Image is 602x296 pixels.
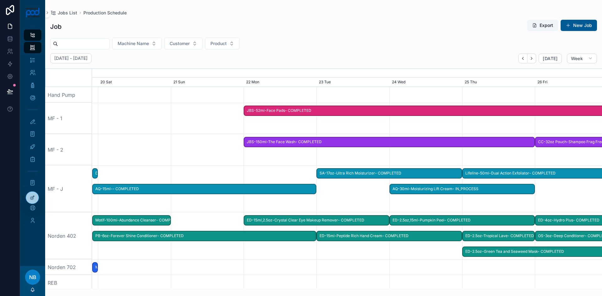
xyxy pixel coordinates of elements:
[25,8,40,18] img: App logo
[462,231,535,241] div: ED-2.5oz-Tropical Lave- COMPLETED
[389,184,535,194] div: AQ-30ml-Moisturizing Lift Cream- IN_PROCESS
[98,78,171,87] div: 20 Sat
[389,78,462,87] div: 24 Wed
[45,275,92,291] div: REB
[561,20,597,31] button: New Job
[93,215,170,226] span: Motif-100ml-Abundance Cleanser- COMPLETED
[244,137,535,147] div: JBS-150ml-The Face Wash- COMPLETED
[45,165,92,212] div: MF - J
[93,262,98,273] span: Manscaped--Dome Soother- COMPLETED
[171,78,244,87] div: 21 Sun
[317,168,462,179] span: SA-17oz-Ultra Rich Moisturizer- COMPLETED
[317,231,462,241] span: ED-15ml-Peptide Rich Hand Cream- COMPLETED
[45,103,92,134] div: MF - 1
[539,54,562,64] button: [DATE]
[50,22,61,31] h1: Job
[93,168,98,179] span: DD-15ml-Instafacial Plasma- COMPLETED
[170,40,190,47] span: Customer
[92,231,316,241] div: PB-6oz-Forever Shine Conditioner- COMPLETED
[543,56,557,61] span: [DATE]
[92,215,171,226] div: Motif-100ml-Abundance Cleanser- COMPLETED
[92,262,98,273] div: Manscaped--Dome Soother- COMPLETED
[571,56,583,61] span: Week
[164,38,203,49] button: Select Button
[316,78,389,87] div: 23 Tue
[45,134,92,165] div: MF - 2
[462,78,535,87] div: 25 Thu
[389,215,535,226] div: ED-2.5oz,15ml-Pumpkin Peel- COMPLETED
[20,25,45,234] div: scrollable content
[45,259,92,275] div: Norden 702
[463,231,534,241] span: ED-2.5oz-Tropical Lave- COMPLETED
[58,10,77,16] span: Jobs List
[527,20,558,31] button: Export
[118,40,149,47] span: Machine Name
[83,10,127,16] a: Production Schedule
[316,231,462,241] div: ED-15ml-Peptide Rich Hand Cream- COMPLETED
[244,78,316,87] div: 22 Mon
[54,55,87,61] h2: [DATE] - [DATE]
[93,184,316,194] span: AQ-15ml-- COMPLETED
[45,87,92,103] div: Hand Pump
[567,54,597,64] button: Week
[316,168,462,179] div: SA-17oz-Ultra Rich Moisturizer- COMPLETED
[244,137,534,147] span: JBS-150ml-The Face Wash- COMPLETED
[210,40,227,47] span: Product
[92,168,98,179] div: DD-15ml-Instafacial Plasma- COMPLETED
[205,38,240,49] button: Select Button
[244,215,389,226] span: ED-15ml,2.5oz-Crystal Clear Eye Makeup Remover- COMPLETED
[29,273,36,281] span: NB
[390,184,535,194] span: AQ-30ml-Moisturizing Lift Cream- IN_PROCESS
[50,10,77,16] a: Jobs List
[92,184,316,194] div: AQ-15ml-- COMPLETED
[45,212,92,259] div: Norden 402
[93,231,316,241] span: PB-6oz-Forever Shine Conditioner- COMPLETED
[112,38,162,49] button: Select Button
[390,215,535,226] span: ED-2.5oz,15ml-Pumpkin Peel- COMPLETED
